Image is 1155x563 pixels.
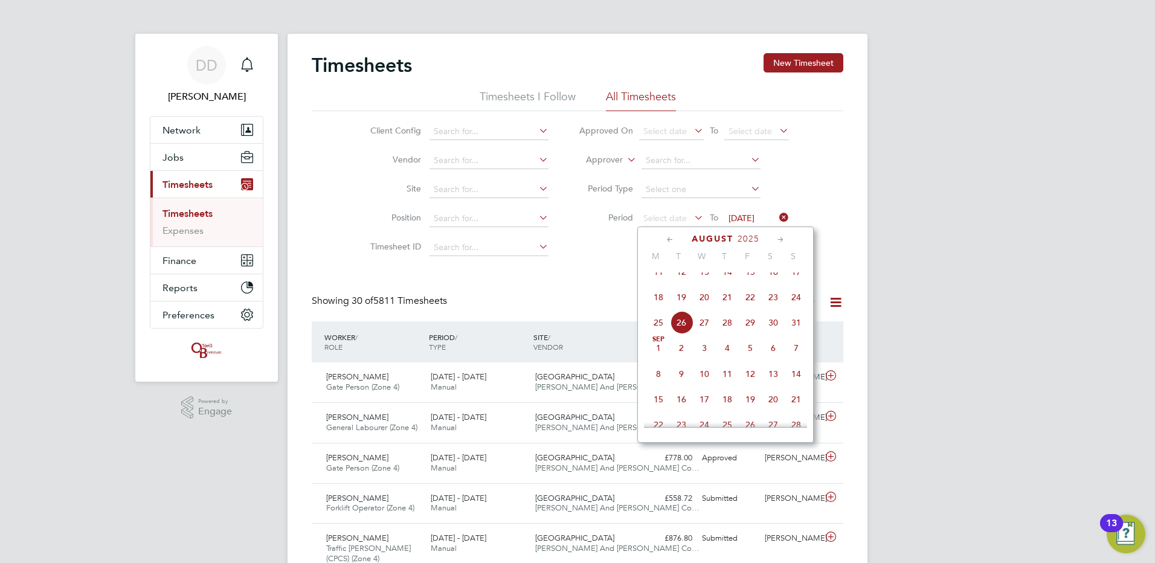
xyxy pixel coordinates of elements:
span: 13 [762,362,785,385]
span: 30 of [352,295,373,307]
div: Submitted [697,529,760,549]
span: Gate Person (Zone 4) [326,382,399,392]
div: Timesheets [150,198,263,246]
button: New Timesheet [764,53,843,72]
div: £622.40 [634,367,697,387]
span: To [706,210,722,225]
span: 20 [693,286,716,309]
span: 22 [647,413,670,436]
div: Showing [312,295,449,307]
span: 20 [762,388,785,411]
button: Finance [150,247,263,274]
span: [PERSON_NAME] And [PERSON_NAME] Co… [535,543,700,553]
span: Manual [431,543,457,553]
span: 6 [762,336,785,359]
span: 11 [716,362,739,385]
span: Gate Person (Zone 4) [326,463,399,473]
a: Expenses [162,225,204,236]
span: 25 [716,413,739,436]
span: Manual [431,503,457,513]
span: 9 [670,362,693,385]
input: Search for... [430,152,549,169]
div: PERIOD [426,326,530,358]
span: 1 [647,336,670,359]
span: Sep [647,336,670,343]
div: £876.80 [634,529,697,549]
button: Preferences [150,301,263,328]
span: [PERSON_NAME] [326,533,388,543]
span: 11 [647,260,670,283]
span: 27 [762,413,785,436]
span: T [713,251,736,262]
span: 28 [716,311,739,334]
span: 23 [762,286,785,309]
span: Select date [643,126,687,137]
span: 31 [785,311,808,334]
span: [GEOGRAPHIC_DATA] [535,452,614,463]
span: / [455,332,457,342]
span: / [355,332,358,342]
span: F [736,251,759,262]
li: All Timesheets [606,89,676,111]
span: 21 [785,388,808,411]
span: 19 [739,388,762,411]
span: Jobs [162,152,184,163]
label: Vendor [367,154,421,165]
span: 18 [716,388,739,411]
span: 5 [739,336,762,359]
span: 26 [670,311,693,334]
label: Approver [568,154,623,166]
label: All [771,297,817,309]
span: 18 [647,286,670,309]
span: 2025 [738,234,759,244]
div: [PERSON_NAME] [760,448,823,468]
span: 22 [739,286,762,309]
span: To [706,123,722,138]
span: 14 [785,362,808,385]
span: DD [196,57,217,73]
span: 30 [762,311,785,334]
span: Select date [729,126,772,137]
span: [GEOGRAPHIC_DATA] [535,533,614,543]
a: Timesheets [162,208,213,219]
span: W [690,251,713,262]
span: 23 [670,413,693,436]
span: S [759,251,782,262]
span: [GEOGRAPHIC_DATA] [535,493,614,503]
label: Position [367,212,421,223]
div: WORKER [321,326,426,358]
span: [DATE] - [DATE] [431,493,486,503]
div: £751.20 [634,408,697,428]
div: Submitted [697,489,760,509]
button: Timesheets [150,171,263,198]
span: 17 [785,260,808,283]
span: 29 [739,311,762,334]
span: [PERSON_NAME] And [PERSON_NAME] Co… [535,382,700,392]
span: Manual [431,463,457,473]
span: [PERSON_NAME] And [PERSON_NAME] Co… [535,463,700,473]
span: 24 [693,413,716,436]
span: 27 [693,311,716,334]
span: Reports [162,282,198,294]
a: Go to home page [150,341,263,360]
a: DD[PERSON_NAME] [150,46,263,104]
span: S [782,251,805,262]
span: 7 [785,336,808,359]
div: [PERSON_NAME] [760,489,823,509]
span: [DATE] - [DATE] [431,452,486,463]
span: TYPE [429,342,446,352]
span: ROLE [324,342,343,352]
input: Search for... [430,123,549,140]
label: Period Type [579,183,633,194]
nav: Main navigation [135,34,278,382]
span: August [692,234,733,244]
span: 17 [693,388,716,411]
span: Powered by [198,396,232,407]
span: 2 [670,336,693,359]
span: Select date [643,213,687,224]
span: 24 [785,286,808,309]
span: [DATE] - [DATE] [431,412,486,422]
label: Approved On [579,125,633,136]
span: 25 [647,311,670,334]
span: 21 [716,286,739,309]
